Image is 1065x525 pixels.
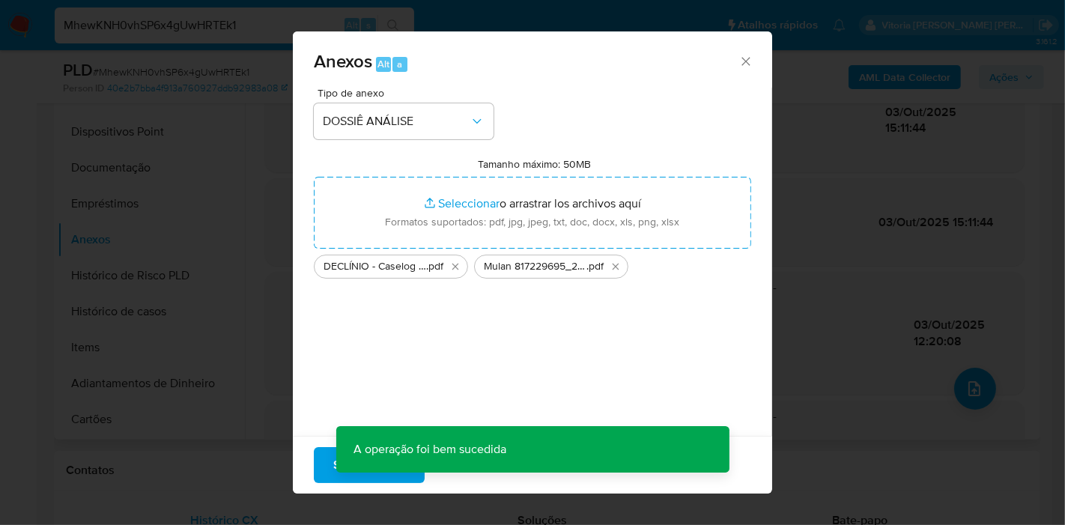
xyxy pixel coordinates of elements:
[738,54,752,67] button: Cerrar
[484,259,586,274] span: Mulan 817229695_2025_10_03_07_47_21
[318,88,497,98] span: Tipo de anexo
[314,103,494,139] button: DOSSIÊ ANÁLISE
[479,157,592,171] label: Tamanho máximo: 50MB
[446,258,464,276] button: Eliminar DECLÍNIO - Caselog MhewKNH0vhSP6x4gUwHRTEk1_2025_10_03_07_57_01.pdf
[586,259,604,274] span: .pdf
[377,57,389,71] span: Alt
[314,249,751,279] ul: Archivos seleccionados
[426,259,443,274] span: .pdf
[323,114,470,129] span: DOSSIÊ ANÁLISE
[324,259,426,274] span: DECLÍNIO - Caselog MhewKNH0vhSP6x4gUwHRTEk1_2025_10_03_07_57_01
[450,449,499,482] span: Cancelar
[397,57,402,71] span: a
[607,258,625,276] button: Eliminar Mulan 817229695_2025_10_03_07_47_21.pdf
[336,426,525,473] p: A operação foi bem sucedida
[314,447,425,483] button: Subir arquivo
[314,48,372,74] span: Anexos
[333,449,405,482] span: Subir arquivo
